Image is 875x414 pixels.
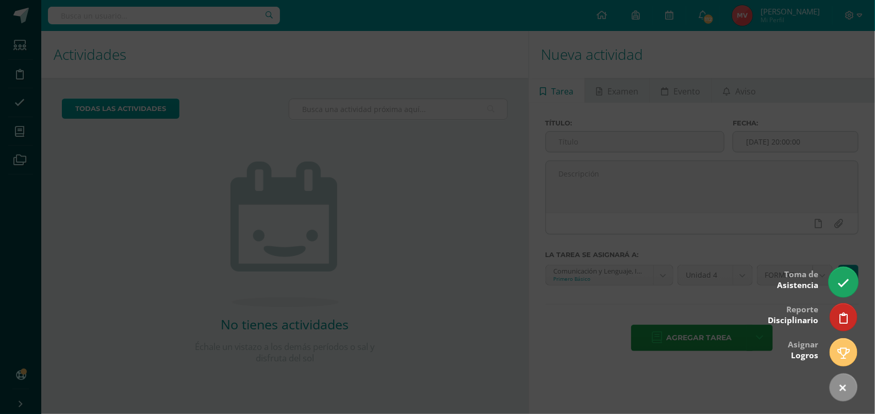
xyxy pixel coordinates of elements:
[777,262,818,296] div: Toma de
[788,332,818,366] div: Asignar
[768,315,818,326] span: Disciplinario
[768,297,818,331] div: Reporte
[777,280,818,291] span: Asistencia
[791,350,818,361] span: Logros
